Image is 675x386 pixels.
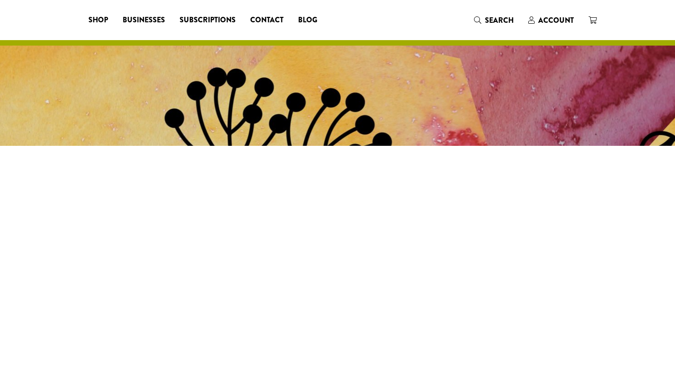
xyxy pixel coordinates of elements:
a: Shop [81,13,115,27]
span: Businesses [123,15,165,26]
span: Blog [298,15,317,26]
a: Search [467,13,521,28]
span: Subscriptions [180,15,236,26]
span: Contact [250,15,283,26]
span: Shop [88,15,108,26]
span: Search [485,15,514,26]
span: Account [538,15,574,26]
